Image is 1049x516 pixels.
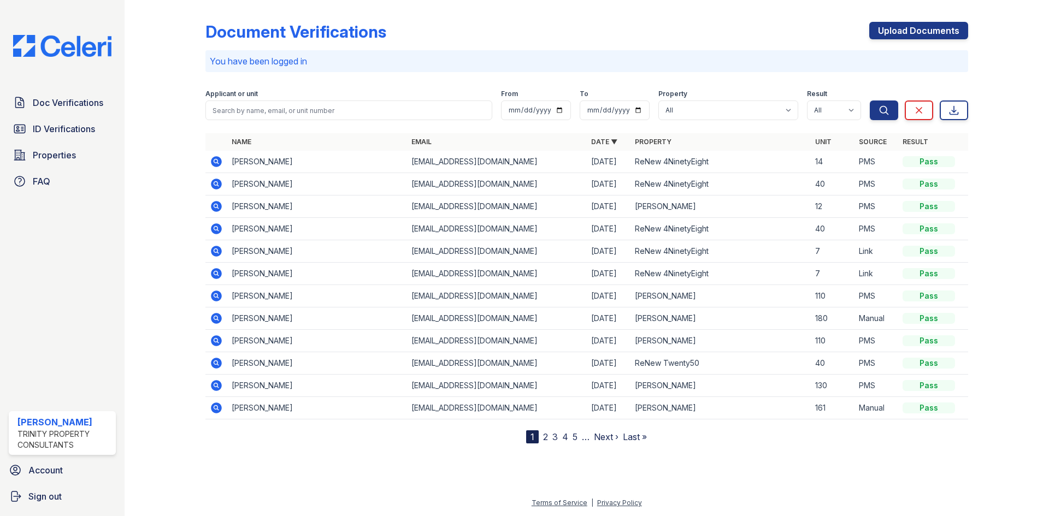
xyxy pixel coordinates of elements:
[591,499,593,507] div: |
[587,352,630,375] td: [DATE]
[33,96,103,109] span: Doc Verifications
[854,151,898,173] td: PMS
[407,352,587,375] td: [EMAIL_ADDRESS][DOMAIN_NAME]
[411,138,432,146] a: Email
[543,431,548,442] a: 2
[227,195,407,218] td: [PERSON_NAME]
[630,263,810,285] td: ReNew 4NinetyEight
[227,330,407,352] td: [PERSON_NAME]
[407,173,587,195] td: [EMAIL_ADDRESS][DOMAIN_NAME]
[33,149,76,162] span: Properties
[903,380,955,391] div: Pass
[4,485,120,507] a: Sign out
[869,22,968,39] a: Upload Documents
[582,430,590,443] span: …
[811,263,854,285] td: 7
[903,156,955,167] div: Pass
[630,375,810,397] td: [PERSON_NAME]
[903,313,955,324] div: Pass
[623,431,647,442] a: Last »
[227,285,407,307] td: [PERSON_NAME]
[205,22,386,41] div: Document Verifications
[587,307,630,330] td: [DATE]
[630,352,810,375] td: ReNew Twenty50
[903,335,955,346] div: Pass
[630,218,810,240] td: ReNew 4NinetyEight
[407,330,587,352] td: [EMAIL_ADDRESS][DOMAIN_NAME]
[630,195,810,218] td: [PERSON_NAME]
[227,240,407,263] td: [PERSON_NAME]
[630,285,810,307] td: [PERSON_NAME]
[811,397,854,419] td: 161
[4,35,120,57] img: CE_Logo_Blue-a8612792a0a2168367f1c8372b55b34899dd931a85d93a1a3d3e32e68fde9ad4.png
[811,330,854,352] td: 110
[587,173,630,195] td: [DATE]
[854,240,898,263] td: Link
[811,218,854,240] td: 40
[407,375,587,397] td: [EMAIL_ADDRESS][DOMAIN_NAME]
[407,218,587,240] td: [EMAIL_ADDRESS][DOMAIN_NAME]
[9,92,116,114] a: Doc Verifications
[859,138,887,146] a: Source
[811,195,854,218] td: 12
[532,499,587,507] a: Terms of Service
[854,330,898,352] td: PMS
[407,397,587,419] td: [EMAIL_ADDRESS][DOMAIN_NAME]
[17,429,111,450] div: Trinity Property Consultants
[17,416,111,429] div: [PERSON_NAME]
[587,240,630,263] td: [DATE]
[854,218,898,240] td: PMS
[227,151,407,173] td: [PERSON_NAME]
[811,240,854,263] td: 7
[630,173,810,195] td: ReNew 4NinetyEight
[587,397,630,419] td: [DATE]
[9,118,116,140] a: ID Verifications
[33,175,50,188] span: FAQ
[854,263,898,285] td: Link
[407,240,587,263] td: [EMAIL_ADDRESS][DOMAIN_NAME]
[903,246,955,257] div: Pass
[210,55,964,68] p: You have been logged in
[854,375,898,397] td: PMS
[854,195,898,218] td: PMS
[587,195,630,218] td: [DATE]
[407,285,587,307] td: [EMAIL_ADDRESS][DOMAIN_NAME]
[854,397,898,419] td: Manual
[630,240,810,263] td: ReNew 4NinetyEight
[811,285,854,307] td: 110
[854,307,898,330] td: Manual
[227,397,407,419] td: [PERSON_NAME]
[28,490,62,503] span: Sign out
[811,352,854,375] td: 40
[811,307,854,330] td: 180
[811,151,854,173] td: 14
[597,499,642,507] a: Privacy Policy
[33,122,95,135] span: ID Verifications
[811,173,854,195] td: 40
[9,170,116,192] a: FAQ
[587,263,630,285] td: [DATE]
[407,307,587,330] td: [EMAIL_ADDRESS][DOMAIN_NAME]
[573,431,577,442] a: 5
[587,285,630,307] td: [DATE]
[227,307,407,330] td: [PERSON_NAME]
[903,402,955,413] div: Pass
[205,100,492,120] input: Search by name, email, or unit number
[903,268,955,279] div: Pass
[501,90,518,98] label: From
[903,138,928,146] a: Result
[587,151,630,173] td: [DATE]
[903,179,955,189] div: Pass
[407,195,587,218] td: [EMAIL_ADDRESS][DOMAIN_NAME]
[227,352,407,375] td: [PERSON_NAME]
[630,307,810,330] td: [PERSON_NAME]
[227,375,407,397] td: [PERSON_NAME]
[407,263,587,285] td: [EMAIL_ADDRESS][DOMAIN_NAME]
[903,290,955,301] div: Pass
[28,464,63,477] span: Account
[811,375,854,397] td: 130
[807,90,827,98] label: Result
[591,138,617,146] a: Date ▼
[227,173,407,195] td: [PERSON_NAME]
